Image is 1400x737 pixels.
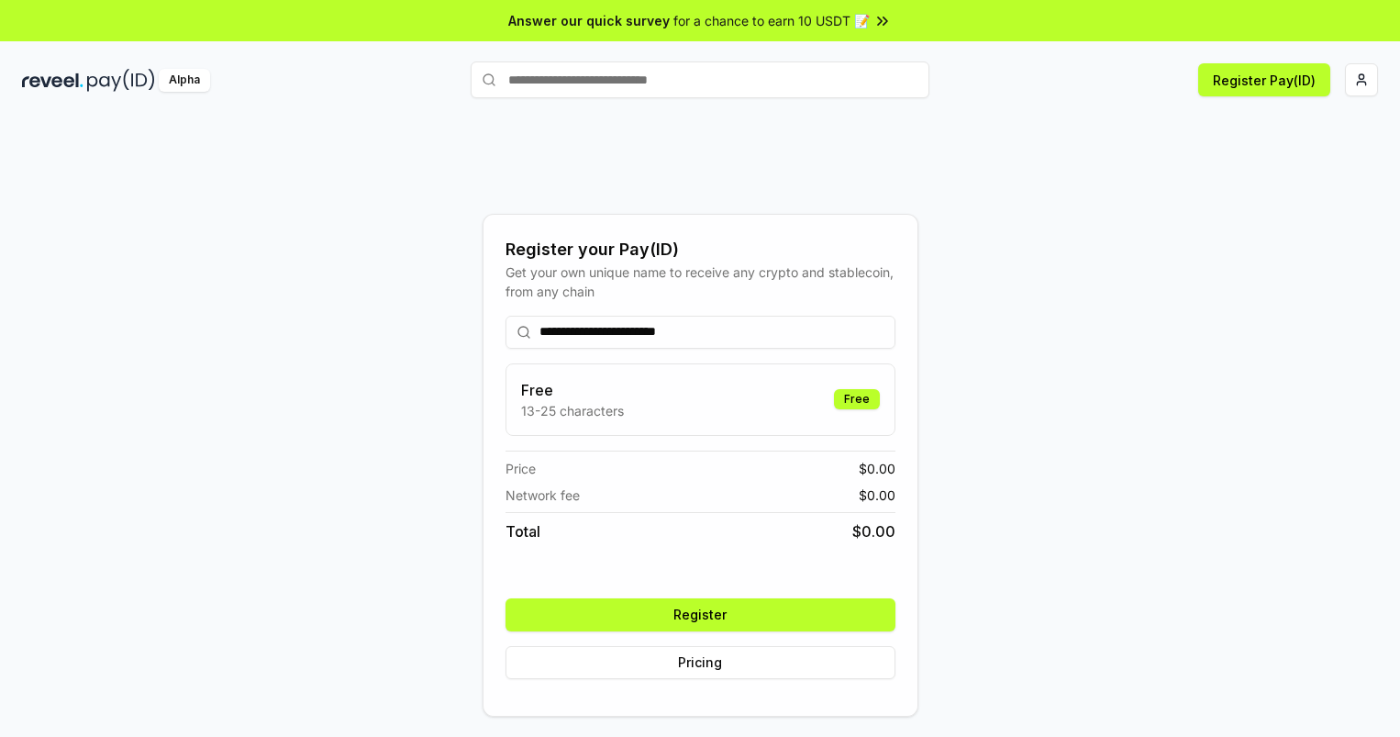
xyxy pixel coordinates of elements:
[506,646,895,679] button: Pricing
[506,598,895,631] button: Register
[506,520,540,542] span: Total
[859,486,895,505] span: $ 0.00
[834,389,880,409] div: Free
[506,262,895,301] div: Get your own unique name to receive any crypto and stablecoin, from any chain
[521,379,624,401] h3: Free
[673,11,870,30] span: for a chance to earn 10 USDT 📝
[521,401,624,420] p: 13-25 characters
[506,486,580,505] span: Network fee
[1198,63,1330,96] button: Register Pay(ID)
[22,69,83,92] img: reveel_dark
[859,459,895,478] span: $ 0.00
[508,11,670,30] span: Answer our quick survey
[506,459,536,478] span: Price
[506,237,895,262] div: Register your Pay(ID)
[852,520,895,542] span: $ 0.00
[87,69,155,92] img: pay_id
[159,69,210,92] div: Alpha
